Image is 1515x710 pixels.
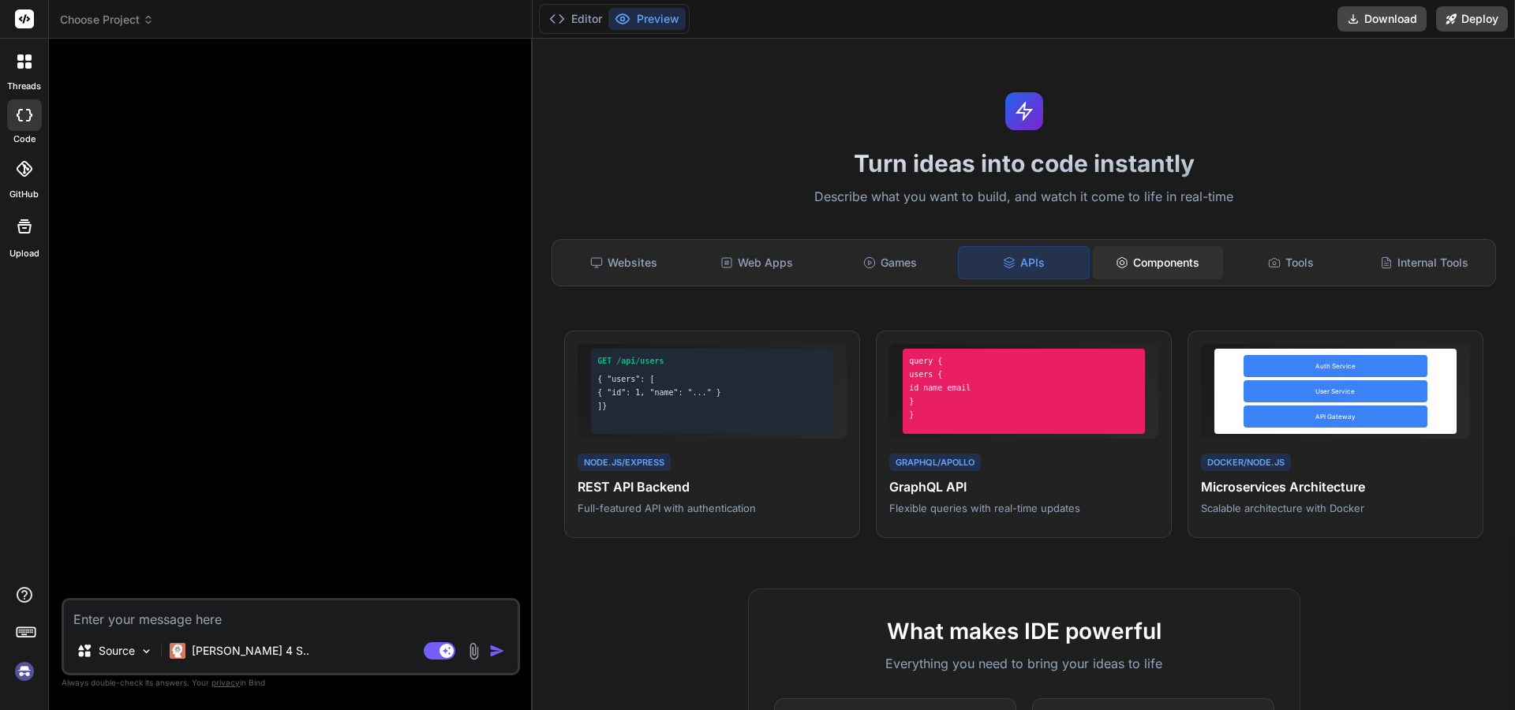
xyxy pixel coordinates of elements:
span: Choose Project [60,12,154,28]
div: } [909,395,1139,407]
div: users { [909,368,1139,380]
label: code [13,133,36,146]
h4: REST API Backend [578,477,847,496]
div: Games [825,246,956,279]
div: Node.js/Express [578,454,671,472]
div: id name email [909,382,1139,394]
div: Web Apps [692,246,822,279]
div: Internal Tools [1359,246,1489,279]
img: Pick Models [140,645,153,658]
img: attachment [465,642,483,660]
h4: Microservices Architecture [1201,477,1470,496]
button: Deploy [1436,6,1508,32]
div: APIs [958,246,1090,279]
p: Always double-check its answers. Your in Bind [62,675,520,690]
button: Editor [543,8,608,30]
div: Auth Service [1244,355,1427,377]
div: User Service [1244,380,1427,402]
div: Websites [559,246,689,279]
p: Flexible queries with real-time updates [889,501,1158,515]
span: privacy [211,678,240,687]
div: } [909,409,1139,420]
div: Docker/Node.js [1201,454,1291,472]
p: Full-featured API with authentication [578,501,847,515]
label: threads [7,80,41,93]
p: Scalable architecture with Docker [1201,501,1470,515]
div: { "id": 1, "name": "..." } [597,387,827,398]
img: signin [11,658,38,685]
h1: Turn ideas into code instantly [542,149,1506,177]
p: Everything you need to bring your ideas to life [774,654,1274,673]
button: Preview [608,8,686,30]
p: Describe what you want to build, and watch it come to life in real-time [542,187,1506,207]
div: GET /api/users [597,355,827,367]
h4: GraphQL API [889,477,1158,496]
p: Source [99,643,135,659]
img: icon [489,643,505,659]
img: Claude 4 Sonnet [170,643,185,659]
div: query { [909,355,1139,367]
div: Tools [1226,246,1356,279]
label: GitHub [9,188,39,201]
div: ]} [597,400,827,412]
div: API Gateway [1244,405,1427,428]
label: Upload [9,247,39,260]
h2: What makes IDE powerful [774,615,1274,648]
button: Download [1337,6,1427,32]
p: [PERSON_NAME] 4 S.. [192,643,309,659]
div: GraphQL/Apollo [889,454,981,472]
div: Components [1093,246,1223,279]
div: { "users": [ [597,373,827,385]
